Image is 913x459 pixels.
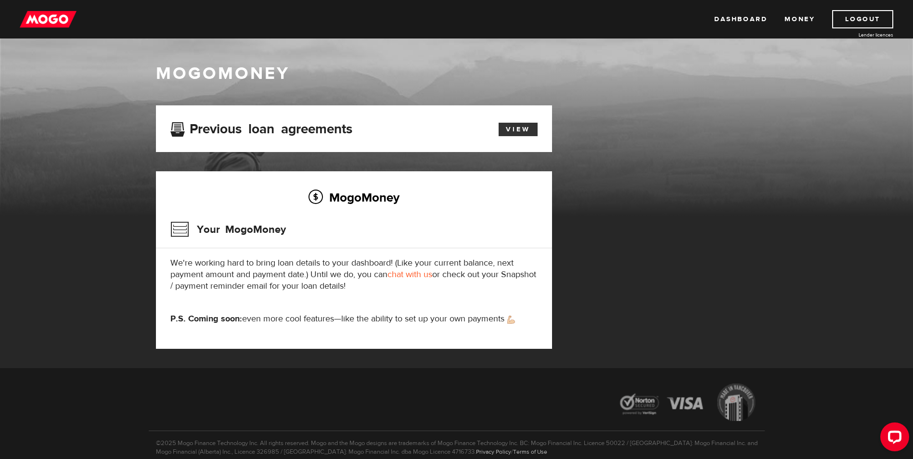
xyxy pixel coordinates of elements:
h2: MogoMoney [170,187,538,207]
a: chat with us [387,269,432,280]
strong: P.S. Coming soon: [170,313,242,324]
a: Money [784,10,815,28]
h3: Previous loan agreements [170,121,352,134]
img: mogo_logo-11ee424be714fa7cbb0f0f49df9e16ec.png [20,10,77,28]
a: Terms of Use [513,448,547,456]
iframe: LiveChat chat widget [873,419,913,459]
img: strong arm emoji [507,316,515,324]
h3: Your MogoMoney [170,217,286,242]
a: Dashboard [714,10,767,28]
a: Lender licences [821,31,893,38]
a: Privacy Policy [476,448,511,456]
p: ©2025 Mogo Finance Technology Inc. All rights reserved. Mogo and the Mogo designs are trademarks ... [149,431,765,456]
a: View [499,123,538,136]
h1: MogoMoney [156,64,758,84]
img: legal-icons-92a2ffecb4d32d839781d1b4e4802d7b.png [611,376,765,431]
p: We're working hard to bring loan details to your dashboard! (Like your current balance, next paym... [170,257,538,292]
p: even more cool features—like the ability to set up your own payments [170,313,538,325]
a: Logout [832,10,893,28]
